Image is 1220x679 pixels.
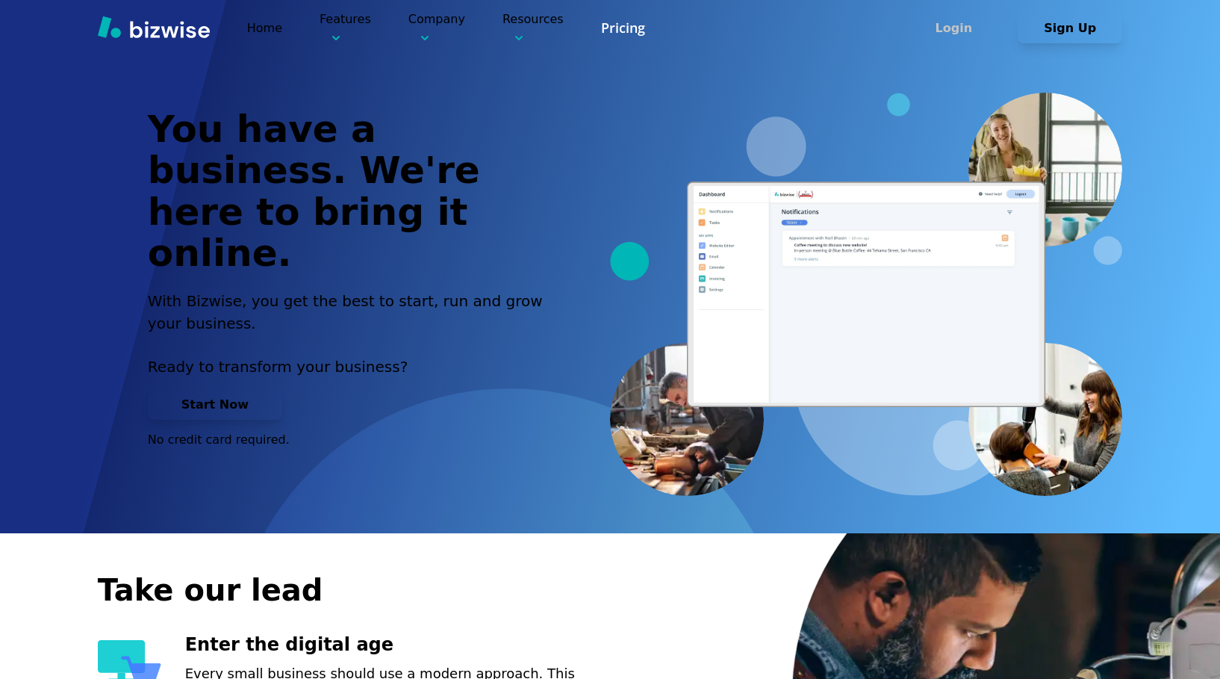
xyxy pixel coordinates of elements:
[901,13,1006,43] button: Login
[901,21,1018,35] a: Login
[148,390,282,420] button: Start Now
[247,21,282,35] a: Home
[148,290,560,335] h2: With Bizwise, you get the best to start, run and grow your business.
[148,109,560,275] h1: You have a business. We're here to bring it online.
[98,16,210,38] img: Bizwise Logo
[601,19,645,37] a: Pricing
[148,356,560,378] p: Ready to transform your business?
[98,570,1123,610] h2: Take our lead
[185,633,610,657] h3: Enter the digital age
[1018,21,1122,35] a: Sign Up
[502,10,564,46] p: Resources
[408,10,465,46] p: Company
[1018,13,1122,43] button: Sign Up
[320,10,371,46] p: Features
[148,432,560,448] p: No credit card required.
[148,397,282,412] a: Start Now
